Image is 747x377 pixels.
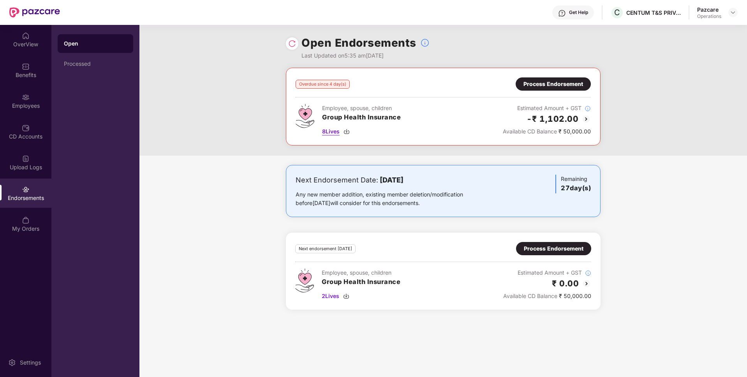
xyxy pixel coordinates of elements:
div: Remaining [555,175,591,193]
div: Process Endorsement [523,80,583,88]
img: svg+xml;base64,PHN2ZyBpZD0iU2V0dGluZy0yMHgyMCIgeG1sbnM9Imh0dHA6Ly93d3cudzMub3JnLzIwMDAvc3ZnIiB3aW... [8,359,16,366]
div: CENTUM T&S PRIVATE LIMITED [626,9,681,16]
b: [DATE] [380,176,403,184]
div: Pazcare [697,6,721,13]
img: svg+xml;base64,PHN2ZyBpZD0iUmVsb2FkLTMyeDMyIiB4bWxucz0iaHR0cDovL3d3dy53My5vcmcvMjAwMC9zdmciIHdpZH... [288,40,296,47]
div: ₹ 50,000.00 [503,127,591,136]
img: svg+xml;base64,PHN2ZyB4bWxucz0iaHR0cDovL3d3dy53My5vcmcvMjAwMC9zdmciIHdpZHRoPSI0Ny43MTQiIGhlaWdodD... [296,104,314,128]
span: 8 Lives [322,127,340,136]
span: C [614,8,620,17]
h3: 27 day(s) [561,183,591,193]
div: Next endorsement [DATE] [295,244,356,253]
img: svg+xml;base64,PHN2ZyBpZD0iRG93bmxvYWQtMzJ4MzIiIHhtbG5zPSJodHRwOi8vd3d3LnczLm9yZy8yMDAwL3N2ZyIgd2... [344,128,350,135]
h2: ₹ 0.00 [552,277,579,290]
div: Estimated Amount + GST [503,268,591,277]
span: Available CD Balance [503,128,557,135]
div: Last Updated on 5:35 am[DATE] [301,51,430,60]
span: 2 Lives [322,292,339,300]
img: svg+xml;base64,PHN2ZyBpZD0iQmFjay0yMHgyMCIgeG1sbnM9Imh0dHA6Ly93d3cudzMub3JnLzIwMDAvc3ZnIiB3aWR0aD... [582,279,591,288]
img: svg+xml;base64,PHN2ZyBpZD0iQmVuZWZpdHMiIHhtbG5zPSJodHRwOi8vd3d3LnczLm9yZy8yMDAwL3N2ZyIgd2lkdGg9Ij... [22,63,30,70]
img: svg+xml;base64,PHN2ZyBpZD0iQmFjay0yMHgyMCIgeG1sbnM9Imh0dHA6Ly93d3cudzMub3JnLzIwMDAvc3ZnIiB3aWR0aD... [581,114,591,124]
div: Employee, spouse, children [322,104,401,112]
h3: Group Health Insurance [322,112,401,123]
h3: Group Health Insurance [322,277,400,287]
img: svg+xml;base64,PHN2ZyBpZD0iSW5mb18tXzMyeDMyIiBkYXRhLW5hbWU9IkluZm8gLSAzMngzMiIgeG1sbnM9Imh0dHA6Ly... [585,105,591,112]
img: svg+xml;base64,PHN2ZyBpZD0iRG93bmxvYWQtMzJ4MzIiIHhtbG5zPSJodHRwOi8vd3d3LnczLm9yZy8yMDAwL3N2ZyIgd2... [343,293,349,299]
div: Overdue since 4 day(s) [296,80,350,89]
div: Processed [64,61,127,67]
div: Next Endorsement Date: [296,175,488,186]
span: Available CD Balance [503,293,557,299]
div: Get Help [569,9,588,16]
img: svg+xml;base64,PHN2ZyBpZD0iSGVscC0zMngzMiIgeG1sbnM9Imh0dHA6Ly93d3cudzMub3JnLzIwMDAvc3ZnIiB3aWR0aD... [558,9,566,17]
div: Open [64,40,127,47]
h2: -₹ 1,102.00 [527,112,579,125]
img: svg+xml;base64,PHN2ZyBpZD0iRW5kb3JzZW1lbnRzIiB4bWxucz0iaHR0cDovL3d3dy53My5vcmcvMjAwMC9zdmciIHdpZH... [22,186,30,193]
div: Any new member addition, existing member deletion/modification before [DATE] will consider for th... [296,190,488,207]
div: Employee, spouse, children [322,268,400,277]
img: svg+xml;base64,PHN2ZyBpZD0iSW5mb18tXzMyeDMyIiBkYXRhLW5hbWU9IkluZm8gLSAzMngzMiIgeG1sbnM9Imh0dHA6Ly... [420,38,430,47]
div: Process Endorsement [524,244,583,253]
img: svg+xml;base64,PHN2ZyBpZD0iRHJvcGRvd24tMzJ4MzIiIHhtbG5zPSJodHRwOi8vd3d3LnczLm9yZy8yMDAwL3N2ZyIgd2... [730,9,736,16]
div: Operations [697,13,721,19]
div: ₹ 50,000.00 [503,292,591,300]
div: Estimated Amount + GST [503,104,591,112]
img: svg+xml;base64,PHN2ZyBpZD0iSG9tZSIgeG1sbnM9Imh0dHA6Ly93d3cudzMub3JnLzIwMDAvc3ZnIiB3aWR0aD0iMjAiIG... [22,32,30,40]
img: svg+xml;base64,PHN2ZyBpZD0iSW5mb18tXzMyeDMyIiBkYXRhLW5hbWU9IkluZm8gLSAzMngzMiIgeG1sbnM9Imh0dHA6Ly... [585,270,591,276]
img: svg+xml;base64,PHN2ZyBpZD0iVXBsb2FkX0xvZ3MiIGRhdGEtbmFtZT0iVXBsb2FkIExvZ3MiIHhtbG5zPSJodHRwOi8vd3... [22,155,30,163]
img: New Pazcare Logo [9,7,60,18]
img: svg+xml;base64,PHN2ZyB4bWxucz0iaHR0cDovL3d3dy53My5vcmcvMjAwMC9zdmciIHdpZHRoPSI0Ny43MTQiIGhlaWdodD... [295,268,314,293]
img: svg+xml;base64,PHN2ZyBpZD0iTXlfT3JkZXJzIiBkYXRhLW5hbWU9Ik15IE9yZGVycyIgeG1sbnM9Imh0dHA6Ly93d3cudz... [22,216,30,224]
img: svg+xml;base64,PHN2ZyBpZD0iQ0RfQWNjb3VudHMiIGRhdGEtbmFtZT0iQ0QgQWNjb3VudHMiIHhtbG5zPSJodHRwOi8vd3... [22,124,30,132]
div: Settings [18,359,43,366]
img: svg+xml;base64,PHN2ZyBpZD0iRW1wbG95ZWVzIiB4bWxucz0iaHR0cDovL3d3dy53My5vcmcvMjAwMC9zdmciIHdpZHRoPS... [22,93,30,101]
h1: Open Endorsements [301,34,416,51]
